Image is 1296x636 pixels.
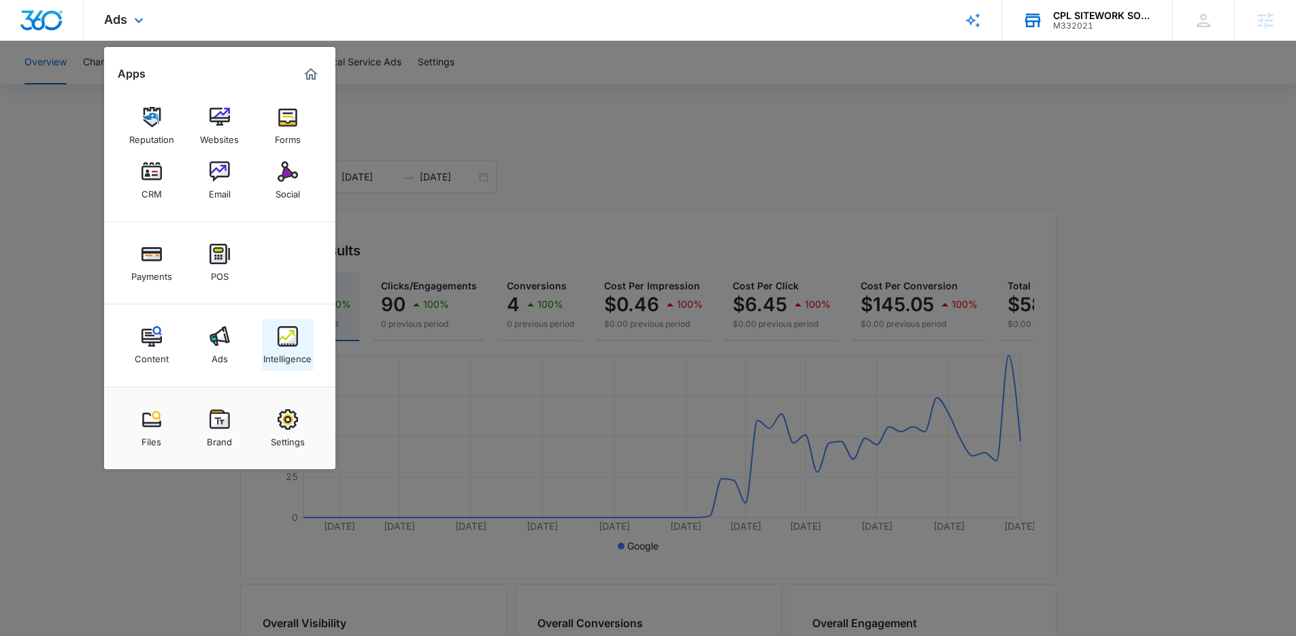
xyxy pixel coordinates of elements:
div: CRM [142,182,162,200]
div: account name [1053,10,1152,21]
div: Social [276,182,300,200]
a: CRM [126,155,178,206]
div: Files [142,430,161,447]
a: Reputation [126,100,178,152]
div: Forms [275,127,301,145]
a: POS [194,237,246,289]
a: Social [262,155,314,206]
div: Settings [271,430,305,447]
a: Settings [262,402,314,454]
div: Reputation [129,127,174,145]
a: Brand [194,402,246,454]
a: Ads [194,319,246,371]
div: Payments [131,264,172,282]
a: Files [126,402,178,454]
div: Ads [212,347,228,364]
div: POS [211,264,229,282]
div: Websites [200,127,239,145]
a: Payments [126,237,178,289]
a: Websites [194,100,246,152]
div: Intelligence [263,347,312,364]
a: Forms [262,100,314,152]
div: Content [135,347,169,364]
a: Content [126,319,178,371]
a: Intelligence [262,319,314,371]
div: Brand [207,430,232,447]
h2: Apps [118,67,146,80]
div: account id [1053,21,1152,31]
a: Marketing 360® Dashboard [300,63,322,85]
div: Email [209,182,231,200]
a: Email [194,155,246,206]
span: Ads [104,12,127,27]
